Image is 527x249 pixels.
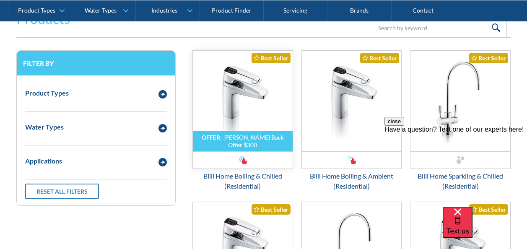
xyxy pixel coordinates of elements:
[85,7,117,14] div: Water Types
[25,156,62,166] div: Applications
[151,7,177,14] div: Industries
[18,7,55,14] div: Product Types
[193,51,293,151] img: Billi Home Boiling & Chilled (Residential)
[25,122,64,132] div: Water Types
[223,134,284,148] div: [PERSON_NAME] Back Offer $300
[25,88,69,98] div: Product Types
[192,50,293,191] a: OFFER:[PERSON_NAME] Back Offer $300Billi Home Boiling & Chilled (Residential)Best SellerBilli Hom...
[410,51,510,151] img: Billi Home Sparkling & Chilled (Residential)
[469,53,508,63] div: Best Seller
[443,207,527,249] iframe: podium webchat widget bubble
[192,171,293,191] div: Billi Home Boiling & Chilled (Residential)
[360,53,399,63] div: Best Seller
[25,184,99,199] a: Reset all filters
[252,53,291,63] div: Best Seller
[384,117,527,218] iframe: podium webchat widget prompt
[302,51,402,151] img: Billi Home Boiling & Ambient (Residential)
[373,18,507,37] input: Search by keyword
[23,59,169,67] h3: Filter by
[202,134,222,141] div: OFFER:
[252,204,291,215] div: Best Seller
[410,50,511,191] a: Billi Home Sparkling & Chilled (Residential)Best SellerBilli Home Sparkling & Chilled (Residential)
[301,50,402,191] a: Billi Home Boiling & Ambient (Residential)Best SellerBilli Home Boiling & Ambient (Residential)
[301,171,402,191] div: Billi Home Boiling & Ambient (Residential)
